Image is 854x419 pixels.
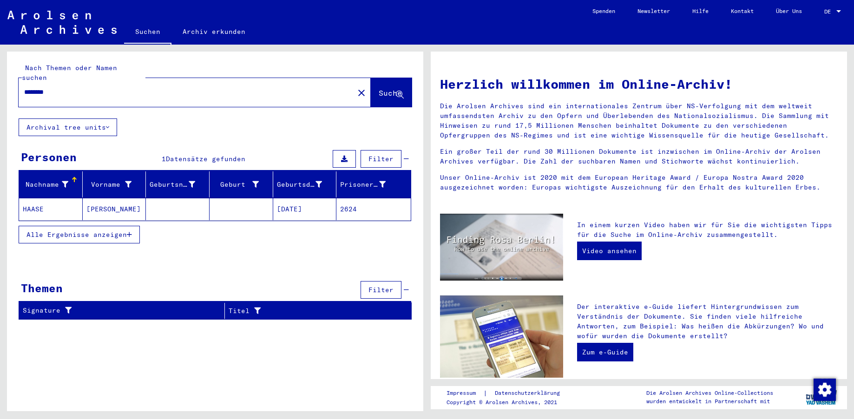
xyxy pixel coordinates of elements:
[352,83,371,102] button: Clear
[440,214,563,281] img: video.jpg
[23,306,213,315] div: Signature
[447,398,571,406] p: Copyright © Arolsen Archives, 2021
[171,20,256,43] a: Archiv erkunden
[336,198,411,220] mat-cell: 2624
[277,177,336,192] div: Geburtsdatum
[440,295,563,378] img: eguide.jpg
[21,149,77,165] div: Personen
[83,171,146,197] mat-header-cell: Vorname
[379,88,402,98] span: Suche
[804,386,839,409] img: yv_logo.png
[23,303,224,318] div: Signature
[440,173,838,192] p: Unser Online-Archiv ist 2020 mit dem European Heritage Award / Europa Nostra Award 2020 ausgezeic...
[277,180,322,190] div: Geburtsdatum
[361,281,401,299] button: Filter
[229,303,400,318] div: Titel
[23,177,82,192] div: Nachname
[273,198,337,220] mat-cell: [DATE]
[646,397,773,406] p: wurden entwickelt in Partnerschaft mit
[7,11,117,34] img: Arolsen_neg.svg
[210,171,273,197] mat-header-cell: Geburt‏
[336,171,411,197] mat-header-cell: Prisoner #
[646,389,773,397] p: Die Arolsen Archives Online-Collections
[124,20,171,45] a: Suchen
[150,177,209,192] div: Geburtsname
[166,155,245,163] span: Datensätze gefunden
[213,177,273,192] div: Geburt‏
[213,180,259,190] div: Geburt‏
[340,177,400,192] div: Prisoner #
[19,118,117,136] button: Archival tree units
[813,378,835,400] div: Zustimmung ändern
[150,180,195,190] div: Geburtsname
[19,171,83,197] mat-header-cell: Nachname
[19,198,83,220] mat-cell: HAASE
[86,180,132,190] div: Vorname
[577,343,633,361] a: Zum e-Guide
[368,155,394,163] span: Filter
[356,87,367,98] mat-icon: close
[577,302,838,341] p: Der interaktive e-Guide liefert Hintergrundwissen zum Verständnis der Dokumente. Sie finden viele...
[229,306,388,316] div: Titel
[273,171,337,197] mat-header-cell: Geburtsdatum
[440,101,838,140] p: Die Arolsen Archives sind ein internationales Zentrum über NS-Verfolgung mit dem weltweit umfasse...
[440,74,838,94] h1: Herzlich willkommen im Online-Archiv!
[21,280,63,296] div: Themen
[577,242,642,260] a: Video ansehen
[814,379,836,401] img: Zustimmung ändern
[19,226,140,243] button: Alle Ergebnisse anzeigen
[86,177,146,192] div: Vorname
[146,171,210,197] mat-header-cell: Geburtsname
[447,388,571,398] div: |
[447,388,483,398] a: Impressum
[361,150,401,168] button: Filter
[340,180,386,190] div: Prisoner #
[440,147,838,166] p: Ein großer Teil der rund 30 Millionen Dokumente ist inzwischen im Online-Archiv der Arolsen Archi...
[83,198,146,220] mat-cell: [PERSON_NAME]
[824,8,834,15] span: DE
[371,78,412,107] button: Suche
[368,286,394,294] span: Filter
[487,388,571,398] a: Datenschutzerklärung
[23,180,68,190] div: Nachname
[577,220,838,240] p: In einem kurzen Video haben wir für Sie die wichtigsten Tipps für die Suche im Online-Archiv zusa...
[162,155,166,163] span: 1
[22,64,117,82] mat-label: Nach Themen oder Namen suchen
[26,230,127,239] span: Alle Ergebnisse anzeigen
